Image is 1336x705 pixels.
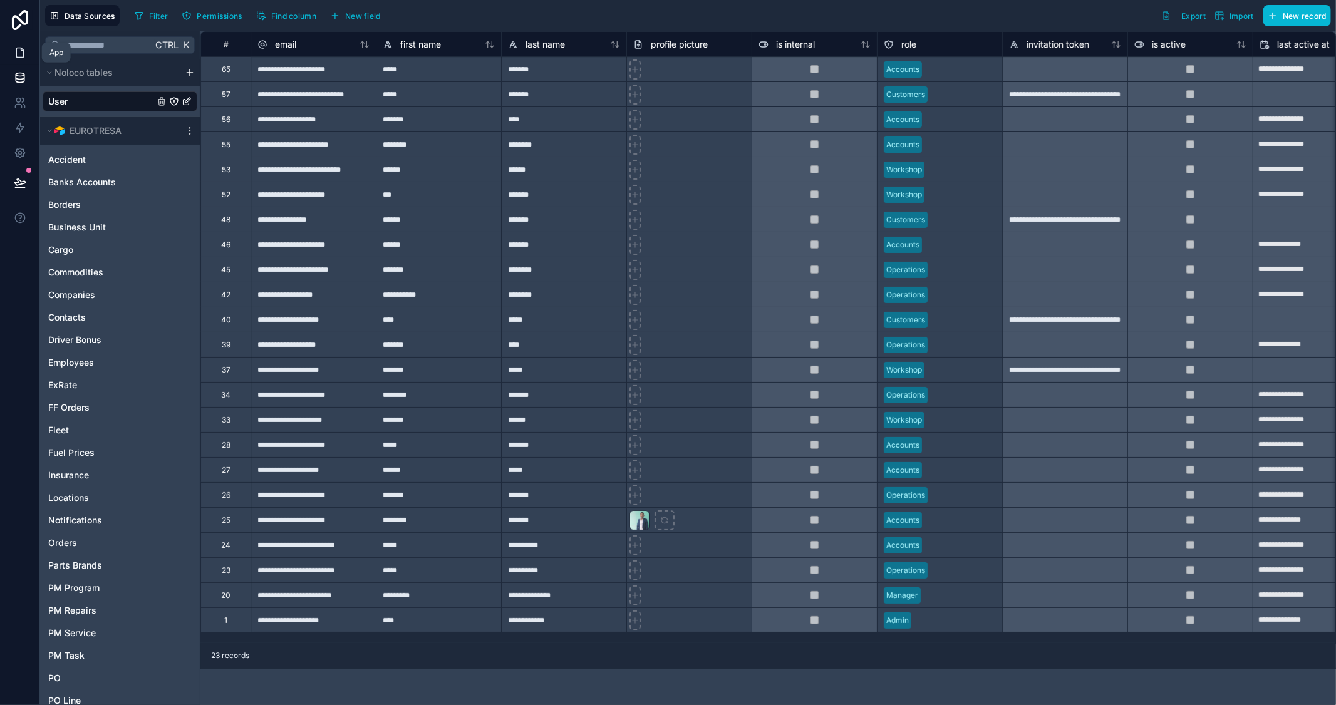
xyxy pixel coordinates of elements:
span: first name [400,38,441,51]
div: Accounts [886,139,919,150]
button: Import [1210,5,1258,26]
span: PO [48,672,61,684]
div: Accounts [886,114,919,125]
span: role [901,38,916,51]
div: Accident [43,150,197,170]
span: email [275,38,296,51]
span: EUROTRESA [70,125,122,137]
span: last name [526,38,565,51]
span: Companies [48,289,95,301]
div: User [43,91,197,111]
div: ExRate [43,375,197,395]
button: Filter [130,6,173,25]
div: Business Unit [43,217,197,237]
img: Airtable Logo [54,126,65,136]
span: Noloco tables [54,66,113,79]
div: 53 [222,165,230,175]
div: Customers [886,89,925,100]
div: Workshop [886,414,922,426]
span: PM Repairs [48,604,96,617]
div: PM Task [43,646,197,666]
div: 24 [221,540,230,550]
div: 40 [221,315,231,325]
button: Export [1157,5,1210,26]
span: is internal [776,38,815,51]
div: Employees [43,352,197,373]
div: 65 [222,64,230,75]
span: Export [1181,11,1206,21]
div: Accounts [886,239,919,250]
span: Business Unit [48,221,106,234]
div: Parts Brands [43,555,197,575]
span: Filter [149,11,168,21]
span: Cargo [48,244,73,256]
button: Permissions [177,6,246,25]
div: Operations [886,339,925,351]
span: profile picture [651,38,708,51]
span: Ctrl [154,37,180,53]
div: FF Orders [43,398,197,418]
span: Employees [48,356,94,369]
div: 48 [221,215,230,225]
span: Commodities [48,266,103,279]
span: 23 records [211,651,249,661]
span: Orders [48,537,77,549]
div: Accounts [886,515,919,526]
div: Orders [43,533,197,553]
button: New record [1263,5,1331,26]
div: Operations [886,264,925,275]
a: New record [1258,5,1331,26]
div: 55 [222,140,230,150]
div: 20 [221,590,230,600]
div: Accounts [886,64,919,75]
div: scrollable content [40,59,200,704]
span: Accident [48,153,86,166]
div: Accounts [886,440,919,451]
div: Contacts [43,307,197,327]
div: Insurance [43,465,197,485]
span: is active [1152,38,1186,51]
div: App [49,48,63,58]
div: PO [43,668,197,688]
div: 1 [224,615,227,625]
div: 39 [222,340,230,350]
a: Permissions [177,6,251,25]
div: Fuel Prices [43,443,197,463]
button: Find column [252,6,321,25]
span: last active at [1277,38,1330,51]
div: Cargo [43,240,197,260]
div: 34 [221,390,230,400]
div: Operations [886,490,925,501]
div: PM Program [43,578,197,598]
div: 25 [222,515,230,525]
div: 23 [222,565,230,575]
span: Permissions [197,11,242,21]
span: FF Orders [48,401,90,414]
div: Manager [886,590,918,601]
div: Banks Accounts [43,172,197,192]
span: invitation token [1027,38,1089,51]
div: 28 [222,440,230,450]
span: ExRate [48,379,77,391]
span: PM Service [48,627,96,639]
div: PM Repairs [43,600,197,620]
div: Companies [43,285,197,305]
span: Notifications [48,514,102,527]
div: Accounts [886,465,919,476]
span: Data Sources [65,11,115,21]
div: Operations [886,565,925,576]
div: 33 [222,415,230,425]
div: 56 [222,115,230,125]
div: 27 [222,465,230,475]
span: User [48,95,68,108]
div: PM Service [43,623,197,643]
span: New field [345,11,381,21]
button: Data Sources [45,5,120,26]
div: 57 [222,90,230,100]
button: Noloco tables [43,64,180,81]
div: Fleet [43,420,197,440]
span: Parts Brands [48,559,102,572]
span: Find column [271,11,316,21]
span: Banks Accounts [48,176,116,188]
div: Borders [43,195,197,215]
